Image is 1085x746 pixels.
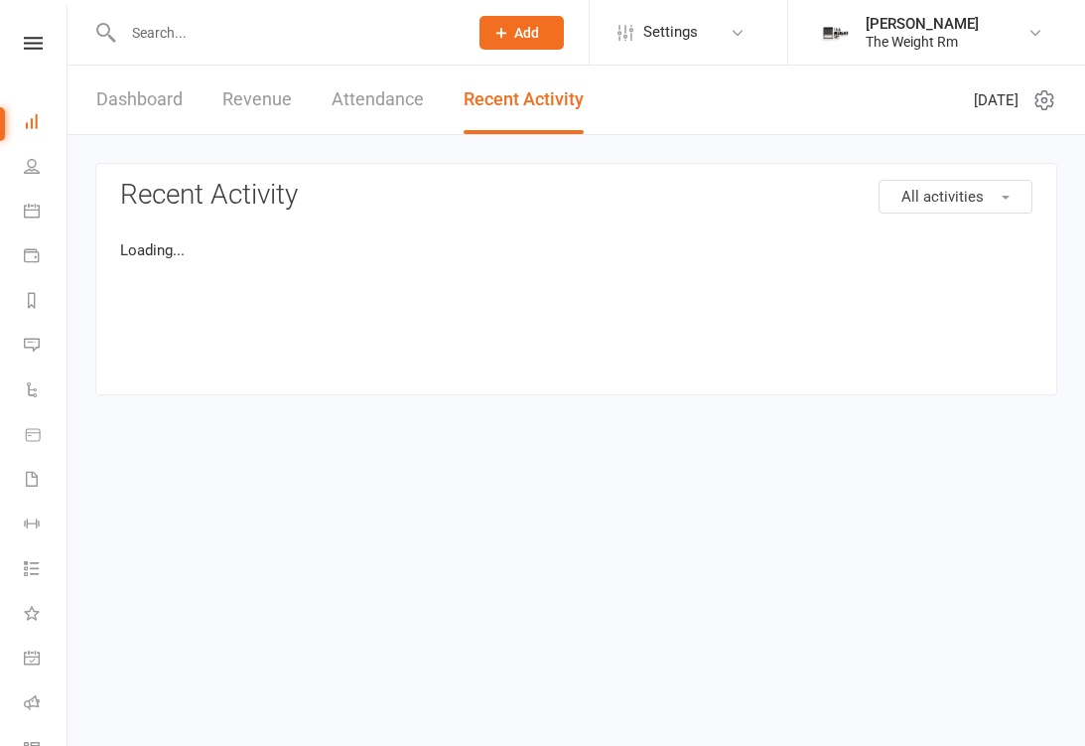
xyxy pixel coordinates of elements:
a: Payments [24,235,68,280]
a: People [24,146,68,191]
a: Product Sales [24,414,68,459]
button: Add [479,16,564,50]
span: [DATE] [974,88,1018,112]
button: All activities [879,180,1032,214]
p: Loading... [120,238,1032,262]
a: Reports [24,280,68,325]
img: thumb_image1749576563.png [816,13,856,53]
div: [PERSON_NAME] [866,15,979,33]
h3: Recent Activity [120,180,1032,211]
a: Calendar [24,191,68,235]
a: What's New [24,593,68,638]
a: Revenue [222,66,292,134]
a: Dashboard [96,66,183,134]
a: Attendance [332,66,424,134]
a: Roll call kiosk mode [24,682,68,727]
input: Search... [117,19,454,47]
span: Add [514,25,539,41]
a: Dashboard [24,101,68,146]
a: General attendance kiosk mode [24,638,68,682]
a: Recent Activity [464,66,584,134]
span: Settings [643,10,698,55]
div: The Weight Rm [866,33,979,51]
span: All activities [901,188,984,206]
